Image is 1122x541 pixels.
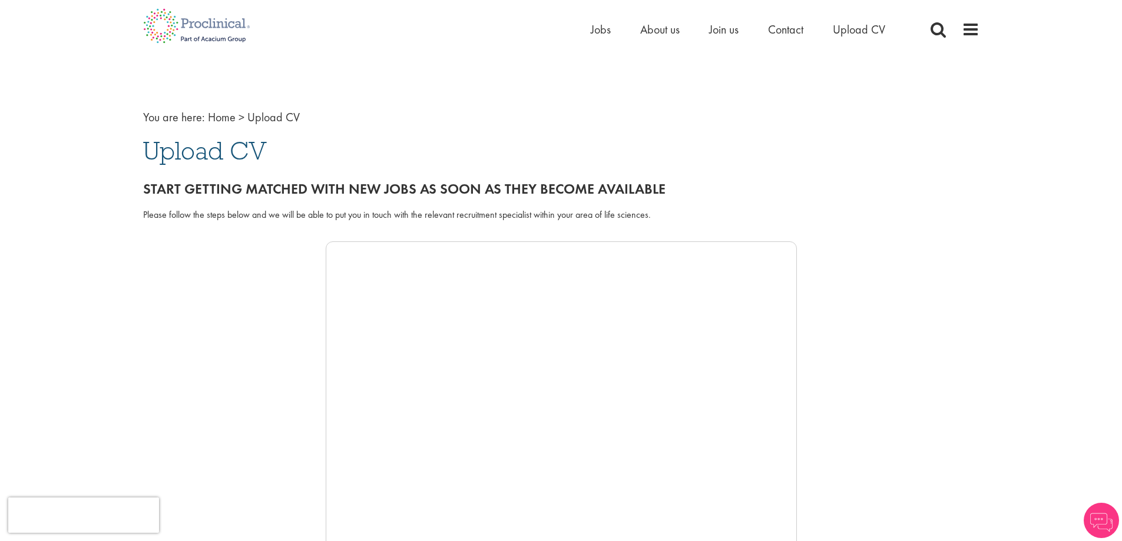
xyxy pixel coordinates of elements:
img: Chatbot [1084,503,1119,538]
span: Upload CV [143,135,267,167]
a: Contact [768,22,803,37]
span: Upload CV [247,109,300,125]
span: You are here: [143,109,205,125]
a: Upload CV [833,22,885,37]
div: Please follow the steps below and we will be able to put you in touch with the relevant recruitme... [143,208,979,222]
iframe: reCAPTCHA [8,497,159,533]
a: About us [640,22,680,37]
span: > [239,109,244,125]
a: Join us [709,22,739,37]
a: Jobs [591,22,611,37]
a: breadcrumb link [208,109,236,125]
h2: Start getting matched with new jobs as soon as they become available [143,181,979,197]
